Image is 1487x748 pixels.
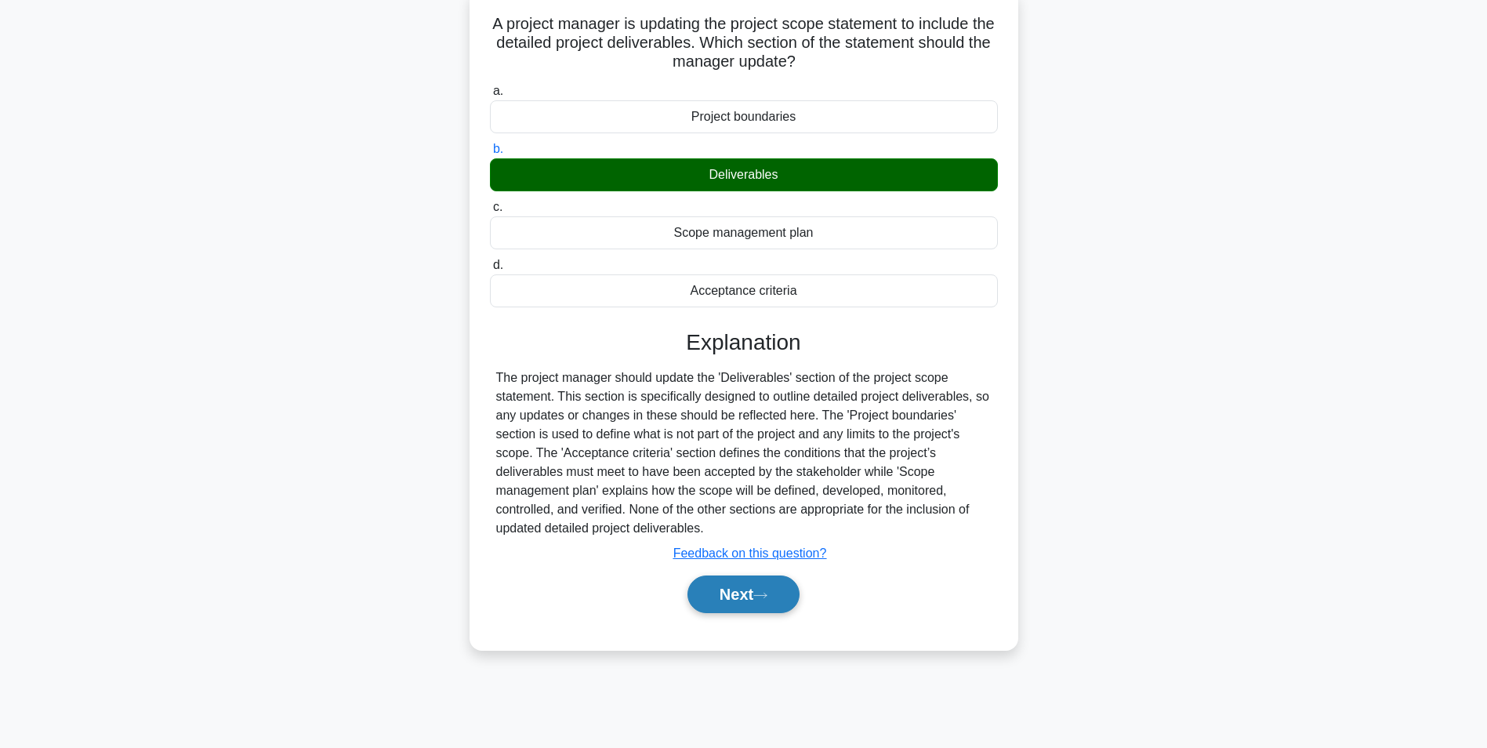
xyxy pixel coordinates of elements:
[490,216,998,249] div: Scope management plan
[490,158,998,191] div: Deliverables
[493,84,503,97] span: a.
[493,200,502,213] span: c.
[493,142,503,155] span: b.
[493,258,503,271] span: d.
[490,274,998,307] div: Acceptance criteria
[499,329,988,356] h3: Explanation
[496,369,992,538] div: The project manager should update the 'Deliverables' section of the project scope statement. This...
[490,100,998,133] div: Project boundaries
[687,576,800,613] button: Next
[673,546,827,560] a: Feedback on this question?
[488,14,999,72] h5: A project manager is updating the project scope statement to include the detailed project deliver...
